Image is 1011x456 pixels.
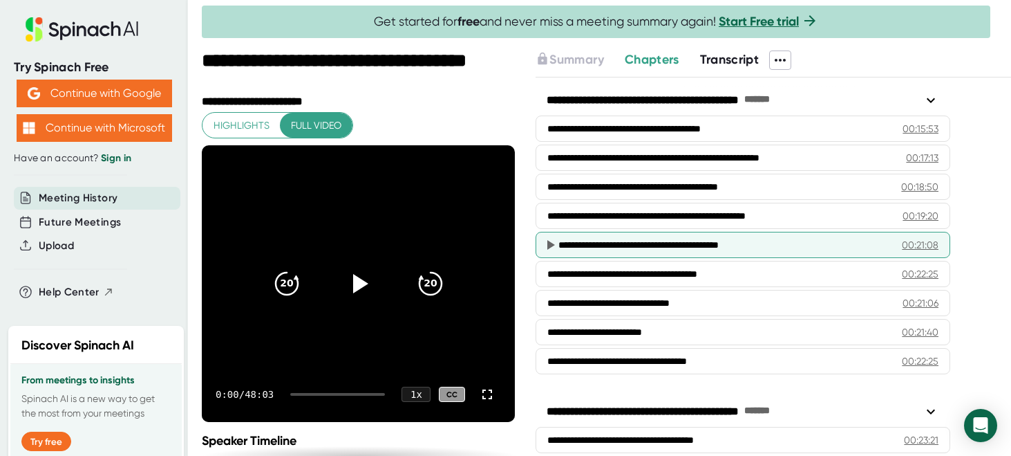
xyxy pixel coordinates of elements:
button: Continue with Google [17,80,172,107]
div: 0:00 / 48:03 [216,389,274,400]
button: Meeting History [39,190,117,206]
a: Start Free trial [719,14,799,29]
div: 00:15:53 [903,122,938,136]
span: Chapters [625,52,679,67]
div: 00:17:13 [906,151,938,165]
div: Speaker Timeline [202,433,515,448]
span: Help Center [39,284,100,300]
button: Highlights [202,113,281,138]
img: Aehbyd4JwY73AAAAAElFTkSuQmCC [28,87,40,100]
div: Have an account? [14,152,174,165]
button: Try free [21,432,71,451]
button: Future Meetings [39,215,121,230]
span: Summary [549,52,603,67]
button: Chapters [625,51,679,69]
div: 00:22:25 [902,354,938,368]
button: Continue with Microsoft [17,114,172,142]
button: Help Center [39,284,114,300]
div: 00:19:20 [903,209,938,223]
p: Spinach AI is a new way to get the most from your meetings [21,392,171,421]
div: 00:18:50 [901,180,938,194]
div: 00:21:06 [903,296,938,310]
a: Sign in [101,152,131,164]
button: Summary [536,51,603,69]
div: 00:21:08 [902,238,938,252]
b: free [457,14,480,29]
button: Full video [280,113,352,138]
div: Upgrade to access [536,51,624,70]
h2: Discover Spinach AI [21,336,134,355]
span: Full video [291,117,341,134]
span: Transcript [700,52,759,67]
h3: From meetings to insights [21,375,171,386]
span: Highlights [214,117,270,134]
button: Transcript [700,51,759,69]
div: CC [439,387,465,403]
div: 00:21:40 [902,325,938,339]
div: 1 x [401,387,431,402]
div: 00:23:21 [904,433,938,447]
div: Open Intercom Messenger [964,409,997,442]
div: 00:22:25 [902,267,938,281]
div: Try Spinach Free [14,60,174,75]
button: Upload [39,238,74,254]
span: Get started for and never miss a meeting summary again! [374,14,818,30]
